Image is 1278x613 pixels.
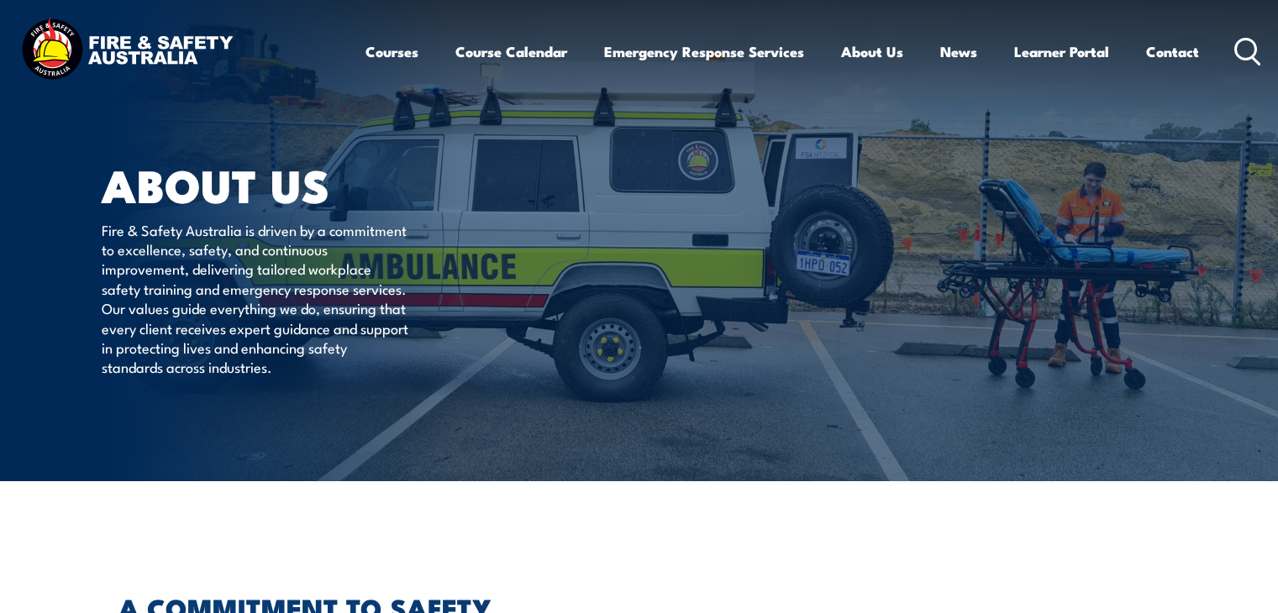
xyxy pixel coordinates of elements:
[604,29,804,74] a: Emergency Response Services
[1146,29,1199,74] a: Contact
[940,29,977,74] a: News
[102,165,517,204] h1: About Us
[455,29,567,74] a: Course Calendar
[102,220,408,377] p: Fire & Safety Australia is driven by a commitment to excellence, safety, and continuous improveme...
[841,29,903,74] a: About Us
[366,29,418,74] a: Courses
[1014,29,1109,74] a: Learner Portal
